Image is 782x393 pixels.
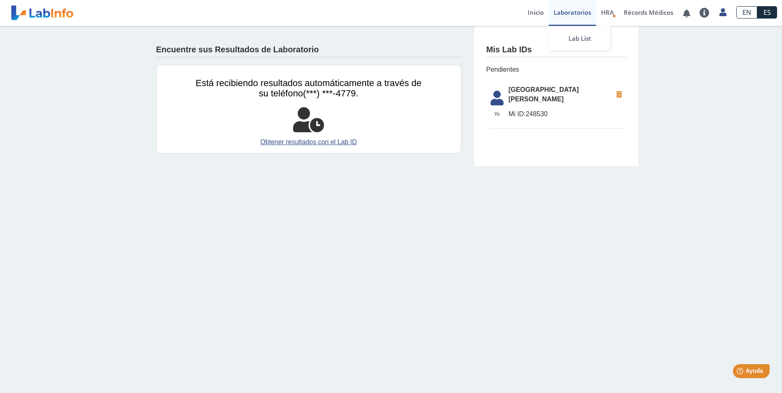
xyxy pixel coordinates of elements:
[757,6,777,19] a: ES
[549,26,611,51] a: Lab List
[486,110,509,118] span: Yo
[509,109,612,119] span: 248530
[196,137,422,147] a: Obtener resultados con el Lab ID
[196,78,422,98] span: Está recibiendo resultados automáticamente a través de su teléfono
[486,45,532,55] h4: Mis Lab IDs
[486,65,626,75] span: Pendientes
[709,361,773,384] iframe: Help widget launcher
[509,110,526,117] span: Mi ID:
[736,6,757,19] a: EN
[601,8,614,16] span: HRA
[156,45,319,55] h4: Encuentre sus Resultados de Laboratorio
[509,85,612,105] span: [GEOGRAPHIC_DATA][PERSON_NAME]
